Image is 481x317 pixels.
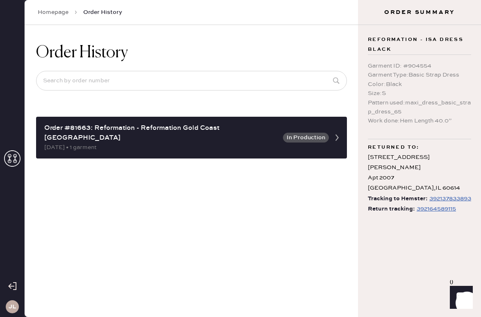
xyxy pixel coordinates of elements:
h1: Order History [36,43,128,63]
a: Homepage [38,8,68,16]
div: Garment ID : # 904554 [368,61,471,70]
div: [STREET_ADDRESS][PERSON_NAME] Apt 2007 [GEOGRAPHIC_DATA] , IL 60614 [368,152,471,194]
div: https://www.fedex.com/apps/fedextrack/?tracknumbers=392164589115&cntry_code=US [417,204,456,214]
div: Pattern used : maxi_dress_basic_strap_dress_65 [368,98,471,117]
span: Return tracking: [368,204,415,214]
div: Color : Black [368,80,471,89]
a: 392137833893 [428,194,471,204]
span: Reformation - Isa Dress Black [368,35,471,54]
input: Search by order number [36,71,347,91]
div: Garment Type : Basic Strap Dress [368,70,471,79]
span: Order History [83,8,122,16]
div: [DATE] • 1 garment [44,143,278,152]
div: Order #81663: Reformation - Reformation Gold Coast [GEOGRAPHIC_DATA] [44,123,278,143]
span: Tracking to Hemster: [368,194,428,204]
button: In Production [283,133,329,143]
iframe: Front Chat [442,280,477,315]
a: 392164589115 [415,204,456,214]
h3: JL [9,304,16,310]
div: Size : S [368,89,471,98]
span: Returned to: [368,143,419,152]
div: Work done : Hem Length 40.0” [368,116,471,125]
h3: Order Summary [358,8,481,16]
div: https://www.fedex.com/apps/fedextrack/?tracknumbers=392137833893&cntry_code=US [429,194,471,204]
